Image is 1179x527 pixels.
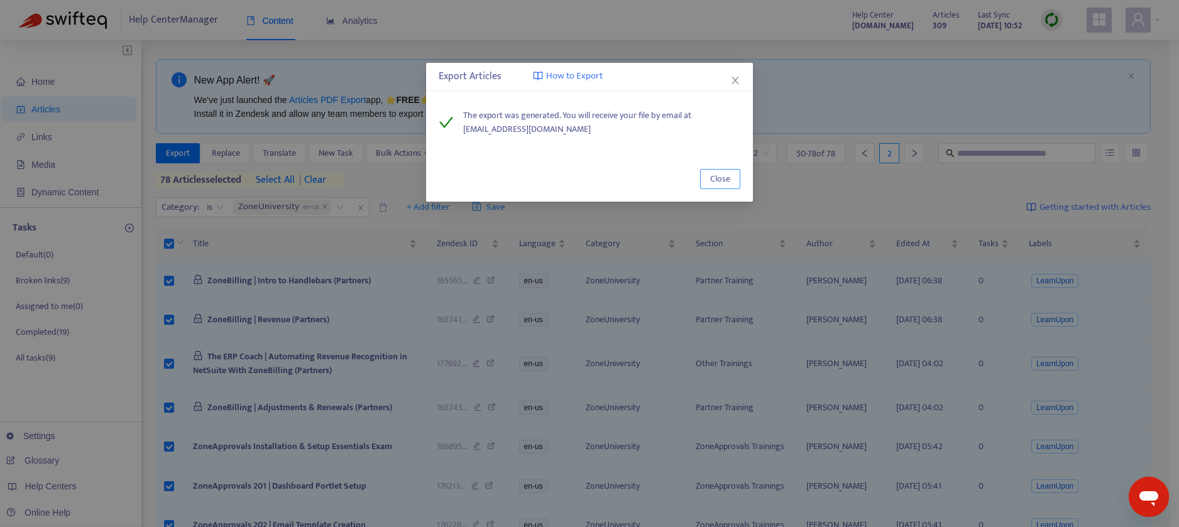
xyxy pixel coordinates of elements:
img: image-link [533,71,543,81]
span: Close [710,172,730,186]
span: How to Export [546,69,603,84]
iframe: Button to launch messaging window [1129,477,1169,517]
span: close [730,75,740,85]
button: Close [728,73,742,87]
div: Export Articles [439,69,740,84]
span: The export was generated. You will receive your file by email at [EMAIL_ADDRESS][DOMAIN_NAME] [463,109,740,136]
span: check [439,115,454,130]
button: Close [700,169,740,189]
a: How to Export [533,69,603,84]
